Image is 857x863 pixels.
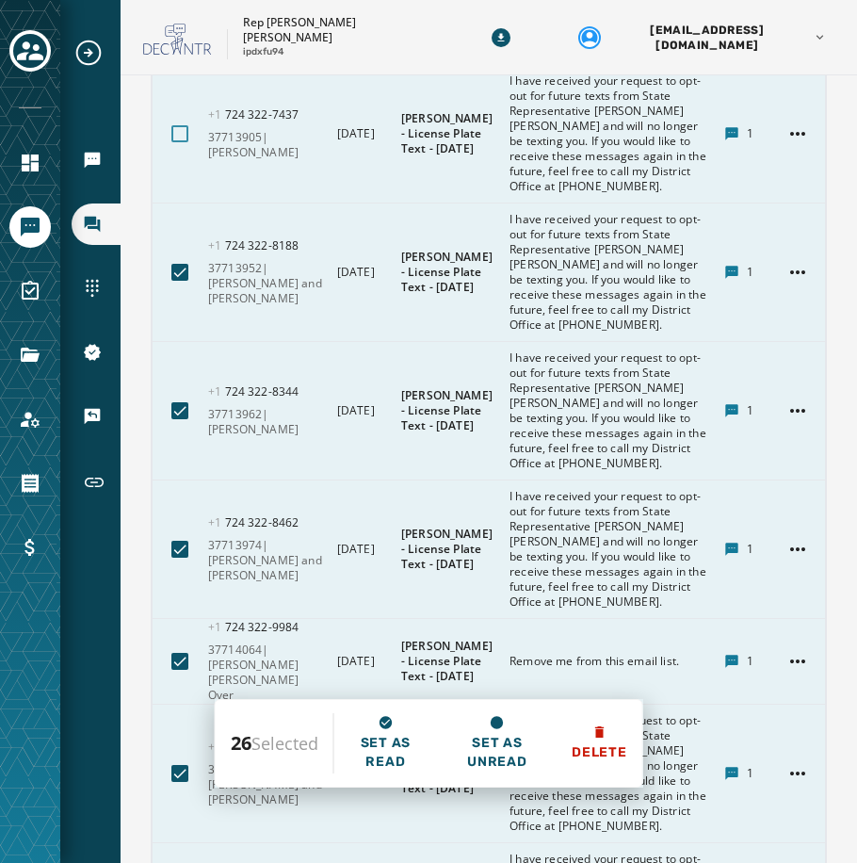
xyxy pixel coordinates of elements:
[9,142,51,184] a: Navigate to Home
[72,396,121,437] a: Navigate to Keywords & Responders
[608,23,805,53] span: [EMAIL_ADDRESS][DOMAIN_NAME]
[9,270,51,312] a: Navigate to Surveys
[9,463,51,504] a: Navigate to Orders
[72,460,121,505] a: Navigate to Short Links
[243,15,431,45] p: Rep [PERSON_NAME] [PERSON_NAME]
[337,653,375,669] span: [DATE]
[437,700,557,787] button: Set as unread
[208,762,325,807] span: 37714071|[PERSON_NAME] and [PERSON_NAME]
[571,15,834,60] button: User settings
[333,700,437,787] button: Set as read
[208,383,225,399] span: +1
[72,268,121,309] a: Navigate to Sending Numbers
[9,399,51,440] a: Navigate to Account
[72,332,121,373] a: Navigate to 10DLC Registration
[401,527,497,572] span: [PERSON_NAME] - License Plate Text - [DATE]
[208,643,325,703] span: 37714064|[PERSON_NAME] [PERSON_NAME] Over
[73,38,119,68] button: Expand sub nav menu
[72,204,121,245] a: Navigate to Inbox
[747,542,753,557] span: 1
[337,402,375,418] span: [DATE]
[9,334,51,376] a: Navigate to Files
[208,514,299,530] span: 724 322 - 8462
[208,261,325,306] span: 37713952|[PERSON_NAME] and [PERSON_NAME]
[208,739,225,755] span: +1
[208,514,225,530] span: +1
[348,734,422,772] span: Set as read
[401,639,497,684] span: [PERSON_NAME] - License Plate Text - [DATE]
[401,250,497,295] span: [PERSON_NAME] - License Plate Text - [DATE]
[747,126,753,141] span: 1
[452,734,542,772] span: Set as unread
[337,541,375,557] span: [DATE]
[208,739,299,755] span: 724 323 - 2003
[747,766,753,781] span: 1
[337,125,375,141] span: [DATE]
[208,106,225,122] span: +1
[208,619,299,635] span: 724 322 - 9984
[208,407,325,437] span: 37713962|[PERSON_NAME]
[208,237,225,253] span: +1
[484,21,518,55] button: Download Menu
[208,106,299,122] span: 724 322 - 7437
[72,139,121,181] a: Navigate to Broadcasts
[208,619,225,635] span: +1
[747,265,753,280] span: 1
[401,111,497,156] span: [PERSON_NAME] - License Plate Text - [DATE]
[216,730,333,757] span: Selected
[747,403,753,418] span: 1
[208,383,299,399] span: 724 322 - 8344
[9,30,51,72] button: Toggle account select drawer
[557,709,641,777] button: Delete
[9,206,51,248] a: Navigate to Messaging
[401,388,497,433] span: [PERSON_NAME] - License Plate Text - [DATE]
[243,45,284,59] p: ipdxfu94
[572,743,626,762] span: Delete
[9,527,51,568] a: Navigate to Billing
[509,212,712,333] span: I have received your request to opt-out for future texts from State Representative [PERSON_NAME] ...
[231,730,251,756] span: 26
[509,489,712,610] span: I have received your request to opt-out for future texts from State Representative [PERSON_NAME] ...
[747,654,753,669] span: 1
[208,130,325,160] span: 37713905|[PERSON_NAME]
[208,538,325,583] span: 37713974|[PERSON_NAME] and [PERSON_NAME]
[509,350,712,471] span: I have received your request to opt-out for future texts from State Representative [PERSON_NAME] ...
[337,264,375,280] span: [DATE]
[509,654,679,669] span: Remove me from this email list.
[208,237,299,253] span: 724 322 - 8188
[509,73,712,194] span: I have received your request to opt-out for future texts from State Representative [PERSON_NAME] ...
